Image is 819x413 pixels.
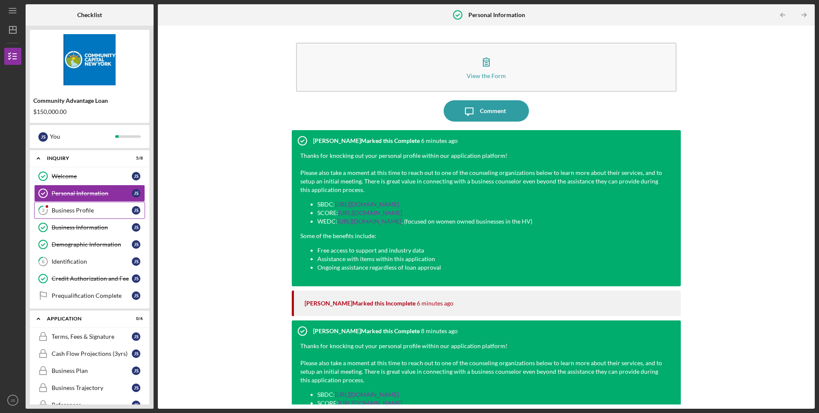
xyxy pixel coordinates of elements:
[300,342,664,350] div: Thanks for knocking out your personal profile within our application platform!
[34,219,145,236] a: Business InformationJS
[417,300,453,307] time: 2025-09-23 18:15
[34,202,145,219] a: 3Business ProfileJS
[34,362,145,379] a: Business PlanJS
[317,246,664,255] li: Free access to support and industry data
[317,255,664,263] li: Assistance with items within this application
[132,206,140,215] div: J S
[52,292,132,299] div: Prequalification Complete
[132,401,140,409] div: J S
[52,401,132,408] div: References
[305,300,415,307] div: [PERSON_NAME] Marked this Incomplete
[42,259,45,265] tspan: 6
[132,189,140,198] div: J S
[317,263,664,272] li: Ongoing assistance regardless of loan approval
[132,257,140,266] div: J S
[52,173,132,180] div: Welcome
[132,332,140,341] div: J S
[47,156,122,161] div: Inquiry
[468,12,525,18] b: Personal Information
[132,366,140,375] div: J S
[128,316,143,321] div: 0 / 6
[34,236,145,253] a: Demographic InformationJS
[313,137,420,144] div: [PERSON_NAME] Marked this Complete
[444,100,529,122] button: Comment
[300,169,664,194] div: Please also take a moment at this time to reach out to one of the counseling organizations below ...
[335,391,399,398] a: [URL][DOMAIN_NAME]
[338,209,402,216] a: [URL][DOMAIN_NAME]
[34,270,145,287] a: Credit Authorization and FeeJS
[317,217,664,226] li: WEDC: . (focused on women owned businesses in the HV)
[50,129,115,144] div: You
[480,100,506,122] div: Comment
[132,291,140,300] div: J S
[300,151,664,160] div: Thanks for knocking out your personal profile within our application platform!
[467,73,506,79] div: View the Form
[300,232,664,240] div: Some of the benefits include:
[313,328,420,334] div: [PERSON_NAME] Marked this Complete
[34,328,145,345] a: Terms, Fees & SignatureJS
[52,333,132,340] div: Terms, Fees & Signature
[317,390,664,399] li: SBDC:
[30,34,149,85] img: Product logo
[300,359,664,384] div: Please also take a moment at this time to reach out to one of the counseling organizations below ...
[52,350,132,357] div: Cash Flow Projections (3yrs)
[421,328,458,334] time: 2025-09-23 18:13
[421,137,458,144] time: 2025-09-23 18:15
[335,201,399,208] a: [URL][DOMAIN_NAME]
[317,200,664,209] li: SBDC:
[34,185,145,202] a: Personal InformationJS
[52,275,132,282] div: Credit Authorization and Fee
[34,379,145,396] a: Business TrajectoryJS
[132,240,140,249] div: J S
[132,349,140,358] div: J S
[33,97,146,104] div: Community Advantage Loan
[317,399,664,407] li: SCORE:
[52,207,132,214] div: Business Profile
[52,367,132,374] div: Business Plan
[132,223,140,232] div: J S
[338,399,402,407] a: [URL][DOMAIN_NAME]
[33,108,146,115] div: $150,000.00
[4,392,21,409] button: JS
[296,43,677,92] button: View the Form
[38,132,48,142] div: J S
[34,287,145,304] a: Prequalification CompleteJS
[52,224,132,231] div: Business Information
[47,316,122,321] div: Application
[52,258,132,265] div: Identification
[52,190,132,197] div: Personal Information
[317,209,664,217] li: SCORE:
[132,384,140,392] div: J S
[34,345,145,362] a: Cash Flow Projections (3yrs)JS
[34,253,145,270] a: 6IdentificationJS
[337,218,401,225] a: [URL][DOMAIN_NAME]
[77,12,102,18] b: Checklist
[128,156,143,161] div: 5 / 8
[52,384,132,391] div: Business Trajectory
[52,241,132,248] div: Demographic Information
[10,398,15,403] text: JS
[34,168,145,185] a: WelcomeJS
[132,274,140,283] div: J S
[42,208,44,213] tspan: 3
[132,172,140,180] div: J S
